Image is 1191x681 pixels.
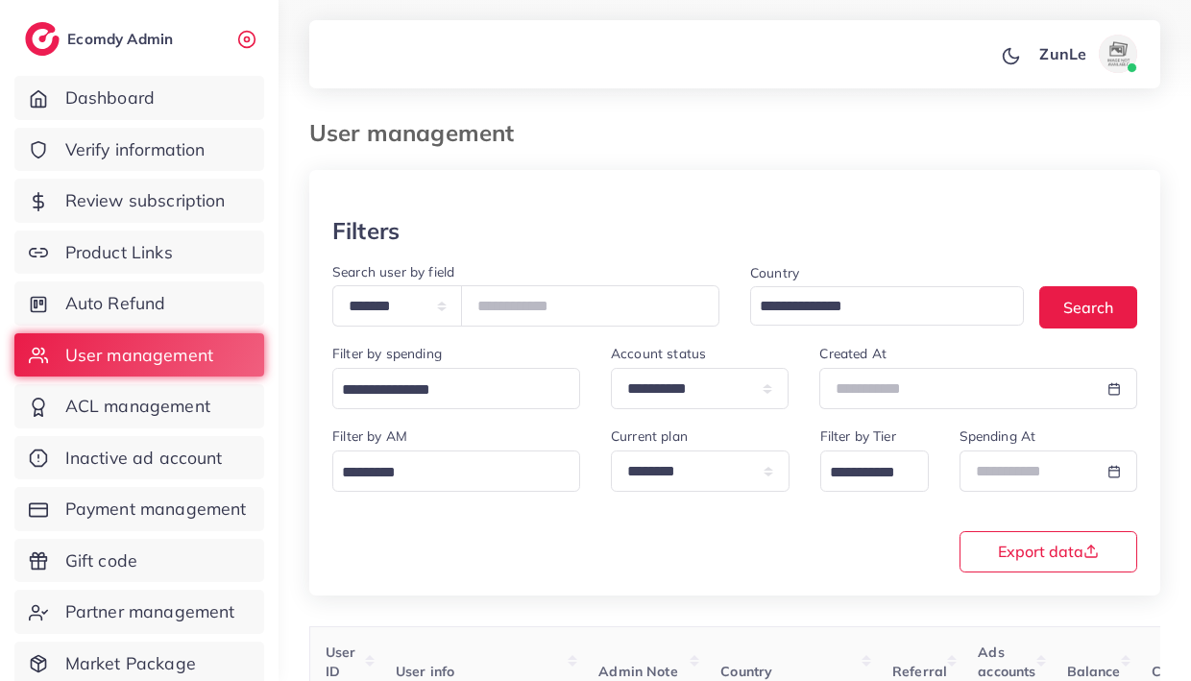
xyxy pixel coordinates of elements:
[1039,286,1137,328] button: Search
[65,497,247,522] span: Payment management
[332,426,407,446] label: Filter by AM
[14,590,264,634] a: Partner management
[14,333,264,377] a: User management
[819,344,887,363] label: Created At
[14,436,264,480] a: Inactive ad account
[14,384,264,428] a: ACL management
[960,426,1036,446] label: Spending At
[998,544,1099,559] span: Export data
[1029,35,1145,73] a: ZunLeavatar
[25,22,178,56] a: logoEcomdy Admin
[332,217,400,245] h3: Filters
[309,119,529,147] h3: User management
[14,231,264,275] a: Product Links
[65,548,137,573] span: Gift code
[14,179,264,223] a: Review subscription
[335,458,555,488] input: Search for option
[820,426,896,446] label: Filter by Tier
[65,291,166,316] span: Auto Refund
[611,344,706,363] label: Account status
[25,22,60,56] img: logo
[396,663,454,680] span: User info
[1039,42,1086,65] p: ZunLe
[65,599,235,624] span: Partner management
[65,343,213,368] span: User management
[332,368,580,409] div: Search for option
[750,263,799,282] label: Country
[978,644,1035,680] span: Ads accounts
[611,426,688,446] label: Current plan
[65,137,206,162] span: Verify information
[332,344,442,363] label: Filter by spending
[892,663,947,680] span: Referral
[753,292,999,322] input: Search for option
[65,240,173,265] span: Product Links
[820,450,929,492] div: Search for option
[14,128,264,172] a: Verify information
[1067,663,1121,680] span: Balance
[14,539,264,583] a: Gift code
[14,487,264,531] a: Payment management
[720,663,772,680] span: Country
[823,458,904,488] input: Search for option
[14,281,264,326] a: Auto Refund
[65,651,196,676] span: Market Package
[1099,35,1137,73] img: avatar
[65,188,226,213] span: Review subscription
[332,450,580,492] div: Search for option
[67,30,178,48] h2: Ecomdy Admin
[65,394,210,419] span: ACL management
[960,531,1138,572] button: Export data
[332,262,454,281] label: Search user by field
[598,663,678,680] span: Admin Note
[65,446,223,471] span: Inactive ad account
[14,76,264,120] a: Dashboard
[335,376,555,405] input: Search for option
[750,286,1024,326] div: Search for option
[326,644,356,680] span: User ID
[65,85,155,110] span: Dashboard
